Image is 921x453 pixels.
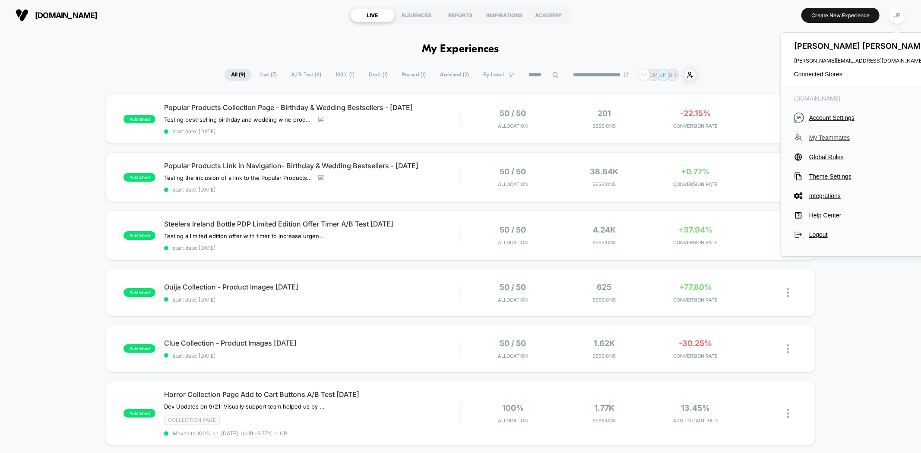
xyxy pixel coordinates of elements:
[669,72,676,78] p: BH
[285,69,328,81] span: A/B Test ( 6 )
[173,430,287,437] span: Moved to 100% on: [DATE] . Uplift: -9.77% in CR
[164,415,220,425] span: Collection Page
[500,339,526,348] span: 50 / 50
[498,123,528,129] span: Allocation
[253,69,283,81] span: Live ( 7 )
[652,353,739,359] span: CONVERSION RATE
[498,418,528,424] span: Allocation
[164,352,460,359] span: start date: [DATE]
[164,296,460,303] span: start date: [DATE]
[652,297,739,303] span: CONVERSION RATE
[164,245,460,251] span: start date: [DATE]
[593,225,616,234] span: 4.24k
[395,8,439,22] div: AUDIENCES
[164,174,312,181] span: Testing the inclusion of a link to the Popular Products collection page with CTA text: "Shop Our ...
[164,220,460,228] span: Steelers Ireland Bottle PDP Limited Edition Offer Timer A/B Test [DATE]
[164,339,460,347] span: Clue Collection - Product Images [DATE]
[561,123,648,129] span: Sessions
[500,225,526,234] span: 50 / 50
[886,6,908,24] button: JP
[483,72,504,78] span: By Label
[598,109,611,118] span: 201
[681,403,710,412] span: 13.45%
[500,167,526,176] span: 50 / 50
[434,69,475,81] span: Archived ( 2 )
[164,283,460,291] span: Ouija Collection - Product Images [DATE]
[561,353,648,359] span: Sessions
[500,283,526,292] span: 50 / 50
[681,167,710,176] span: +0.77%
[502,403,524,412] span: 100%
[123,115,155,123] span: published
[439,8,483,22] div: REPORTS
[623,72,629,77] img: end
[787,288,789,297] img: close
[678,225,713,234] span: +37.94%
[679,339,712,348] span: -30.25%
[794,113,804,123] i: M
[16,9,28,22] img: Visually logo
[652,418,739,424] span: ADD TO CART RATE
[594,339,615,348] span: 1.62k
[652,123,739,129] span: CONVERSION RATE
[329,69,361,81] span: 100% ( 1 )
[498,353,528,359] span: Allocation
[679,283,712,292] span: +77.80%
[225,69,252,81] span: All ( 9 )
[164,390,460,399] span: Horror Collection Page Add to Cart Buttons A/B Test [DATE]
[164,128,460,135] span: start date: [DATE]
[680,109,711,118] span: -22.15%
[527,8,571,22] div: ACADEMY
[652,239,739,245] span: CONVERSION RATE
[164,103,460,112] span: Popular Products Collection Page - Birthday & Wedding Bestsellers - [DATE]
[164,161,460,170] span: Popular Products Link in Navigation- Birthday & Wedding Bestsellers - [DATE]
[889,7,905,24] div: JP
[649,72,658,78] p: CM
[638,69,650,81] div: + 1
[396,69,432,81] span: Paused ( 1 )
[164,186,460,193] span: start date: [DATE]
[164,116,312,123] span: Testing best-selling birthday and wedding wine products on the Popular Products collection page.
[561,239,648,245] span: Sessions
[422,43,499,56] h1: My Experiences
[498,239,528,245] span: Allocation
[164,403,324,410] span: Dev Updates on 9/21: Visually support team helped us by allowing the Add to Cart button be clicka...
[561,181,648,187] span: Sessions
[483,8,527,22] div: INSPIRATIONS
[660,72,666,78] p: JP
[787,344,789,353] img: close
[498,181,528,187] span: Allocation
[164,233,324,239] span: Testing a limited edition offer with timer to increase urgency for customers to add the Steelers ...
[787,409,789,418] img: close
[561,418,648,424] span: Sessions
[590,167,619,176] span: 38.64k
[123,344,155,353] span: published
[652,181,739,187] span: CONVERSION RATE
[123,409,155,418] span: published
[362,69,394,81] span: Draft ( 1 )
[500,109,526,118] span: 50 / 50
[123,173,155,182] span: published
[594,403,614,412] span: 1.77k
[801,8,880,23] button: Create New Experience
[597,283,612,292] span: 625
[123,288,155,297] span: published
[123,231,155,240] span: published
[35,11,98,20] span: [DOMAIN_NAME]
[498,297,528,303] span: Allocation
[13,8,100,22] button: [DOMAIN_NAME]
[351,8,395,22] div: LIVE
[561,297,648,303] span: Sessions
